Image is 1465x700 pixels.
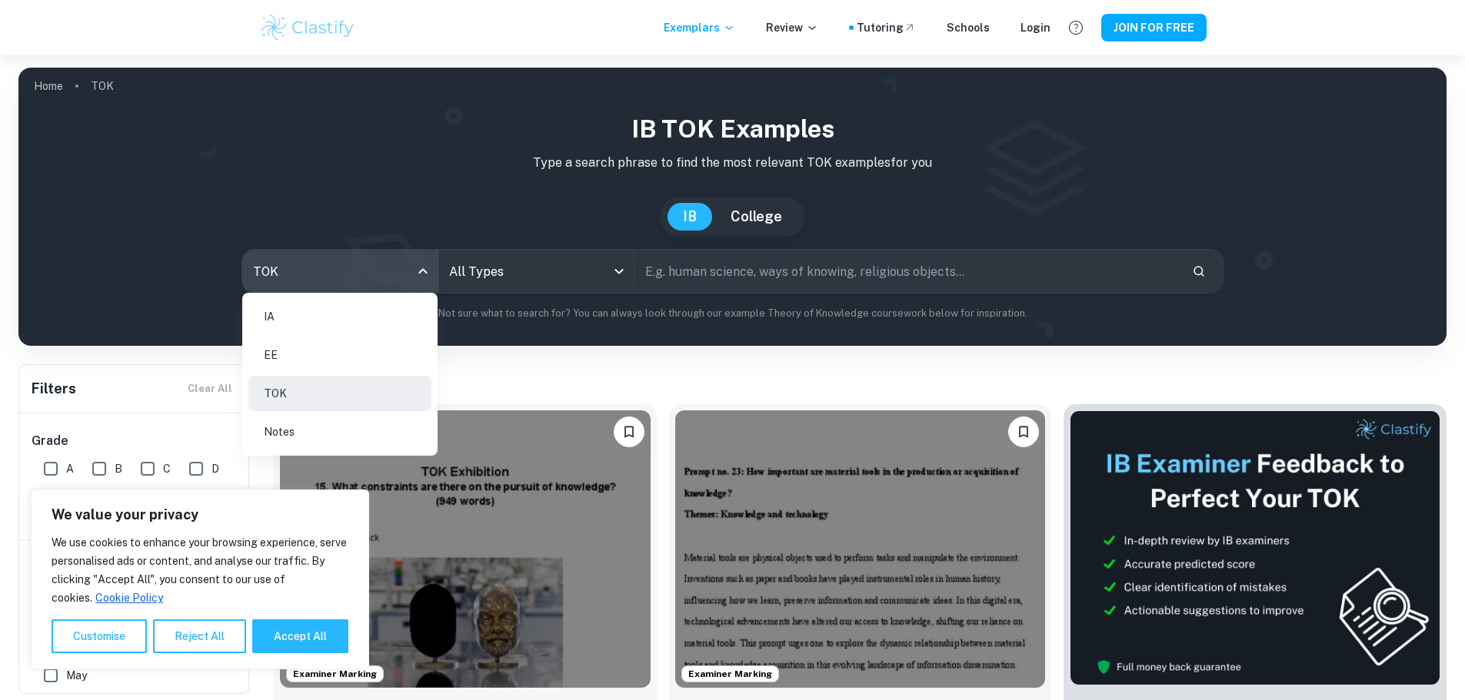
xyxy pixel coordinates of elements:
[248,299,431,334] li: IA
[52,619,147,653] button: Customise
[31,489,369,669] div: We value your privacy
[95,591,164,605] a: Cookie Policy
[248,414,431,450] li: Notes
[248,337,431,373] li: EE
[252,619,348,653] button: Accept All
[153,619,246,653] button: Reject All
[52,506,348,524] p: We value your privacy
[52,533,348,607] p: We use cookies to enhance your browsing experience, serve personalised ads or content, and analys...
[248,376,431,411] li: TOK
